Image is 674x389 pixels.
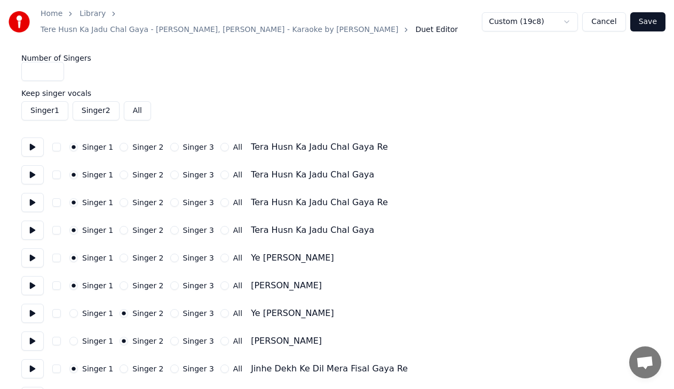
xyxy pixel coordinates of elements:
[251,335,322,347] div: [PERSON_NAME]
[21,54,653,62] label: Number of Singers
[132,254,163,262] label: Singer 2
[183,226,214,234] label: Singer 3
[183,254,214,262] label: Singer 3
[41,9,62,19] a: Home
[132,365,163,372] label: Singer 2
[233,365,242,372] label: All
[183,282,214,289] label: Singer 3
[82,199,113,206] label: Singer 1
[124,101,151,120] button: All
[82,337,113,345] label: Singer 1
[9,11,30,33] img: youka
[183,143,214,151] label: Singer 3
[82,310,113,317] label: Singer 1
[82,226,113,234] label: Singer 1
[132,337,163,345] label: Singer 2
[80,9,106,19] a: Library
[630,12,665,31] button: Save
[251,224,374,237] div: Tera Husn Ka Jadu Chal Gaya
[41,25,398,35] a: Tere Husn Ka Jadu Chal Gaya - [PERSON_NAME], [PERSON_NAME] - Karaoke by [PERSON_NAME]
[251,362,408,375] div: Jinhe Dekh Ke Dil Mera Fisal Gaya Re
[233,226,242,234] label: All
[233,143,242,151] label: All
[251,252,334,264] div: Ye [PERSON_NAME]
[132,171,163,179] label: Singer 2
[629,346,661,378] a: Open chat
[251,196,388,209] div: Tera Husn Ka Jadu Chal Gaya Re
[82,282,113,289] label: Singer 1
[251,307,334,320] div: Ye [PERSON_NAME]
[183,310,214,317] label: Singer 3
[132,226,163,234] label: Singer 2
[251,141,388,153] div: Tera Husn Ka Jadu Chal Gaya Re
[82,143,113,151] label: Singer 1
[233,171,242,179] label: All
[183,199,214,206] label: Singer 3
[233,310,242,317] label: All
[582,12,625,31] button: Cancel
[132,282,163,289] label: Singer 2
[251,279,322,292] div: [PERSON_NAME]
[233,282,242,289] label: All
[132,199,163,206] label: Singer 2
[132,143,163,151] label: Singer 2
[233,254,242,262] label: All
[233,199,242,206] label: All
[82,365,113,372] label: Singer 1
[183,365,214,372] label: Singer 3
[21,101,68,120] button: Singer1
[132,310,163,317] label: Singer 2
[21,90,653,97] label: Keep singer vocals
[82,171,113,179] label: Singer 1
[183,337,214,345] label: Singer 3
[82,254,113,262] label: Singer 1
[233,337,242,345] label: All
[73,101,120,120] button: Singer2
[251,168,374,181] div: Tera Husn Ka Jadu Chal Gaya
[415,25,458,35] span: Duet Editor
[183,171,214,179] label: Singer 3
[41,9,482,35] nav: breadcrumb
